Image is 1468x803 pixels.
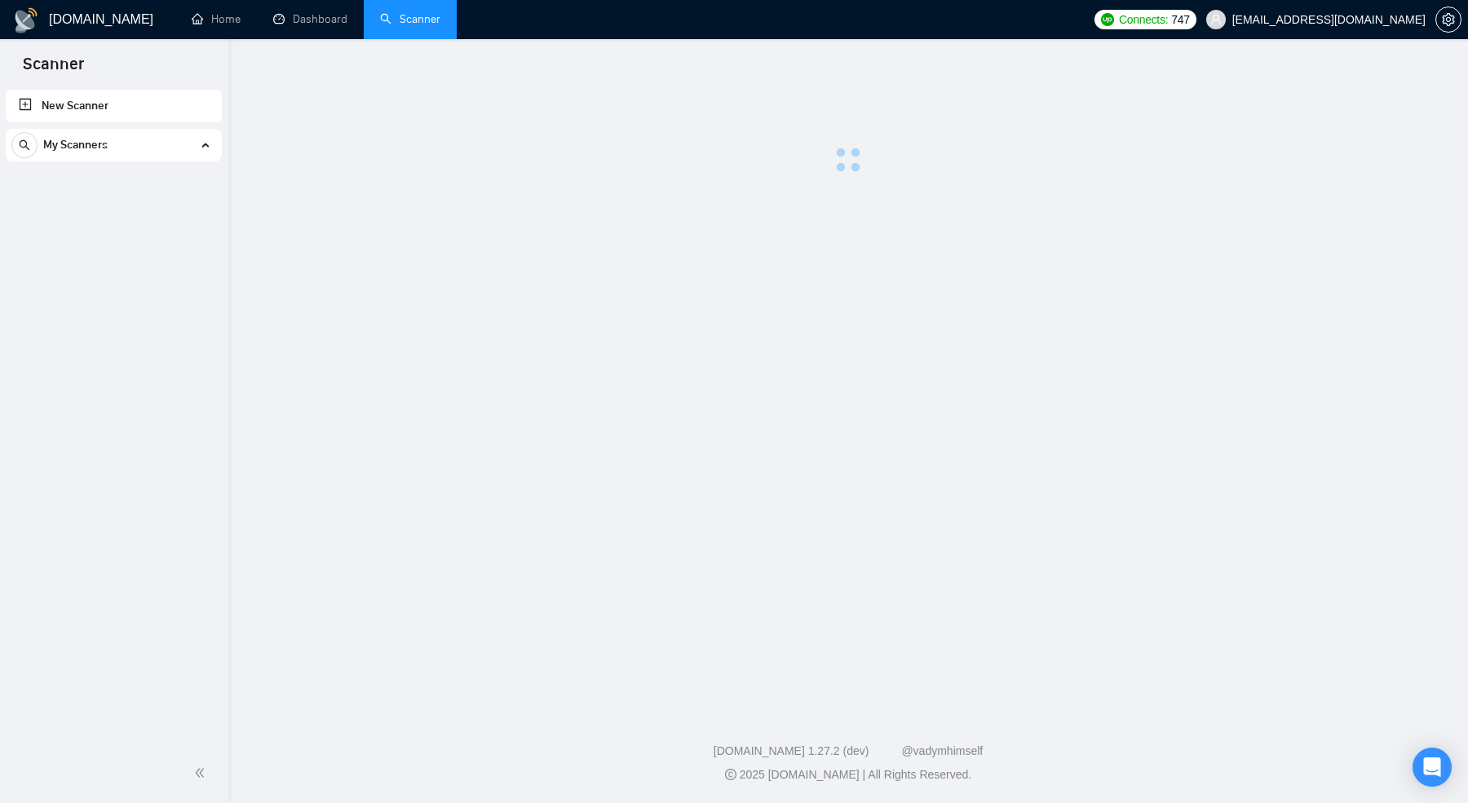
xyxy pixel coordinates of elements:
[192,12,241,26] a: homeHome
[1210,14,1222,25] span: user
[1435,7,1461,33] button: setting
[13,7,39,33] img: logo
[1101,13,1114,26] img: upwork-logo.png
[11,132,38,158] button: search
[12,139,37,151] span: search
[1413,748,1452,787] div: Open Intercom Messenger
[10,52,97,86] span: Scanner
[901,744,983,757] a: @vadymhimself
[19,90,209,122] a: New Scanner
[241,766,1455,783] div: 2025 [DOMAIN_NAME] | All Rights Reserved.
[1436,13,1461,26] span: setting
[380,12,440,26] a: searchScanner
[1435,13,1461,26] a: setting
[714,744,869,757] a: [DOMAIN_NAME] 1.27.2 (dev)
[1119,11,1168,29] span: Connects:
[725,769,736,780] span: copyright
[273,12,347,26] a: dashboardDashboard
[194,765,210,781] span: double-left
[1171,11,1189,29] span: 747
[6,129,222,168] li: My Scanners
[6,90,222,122] li: New Scanner
[43,129,108,161] span: My Scanners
